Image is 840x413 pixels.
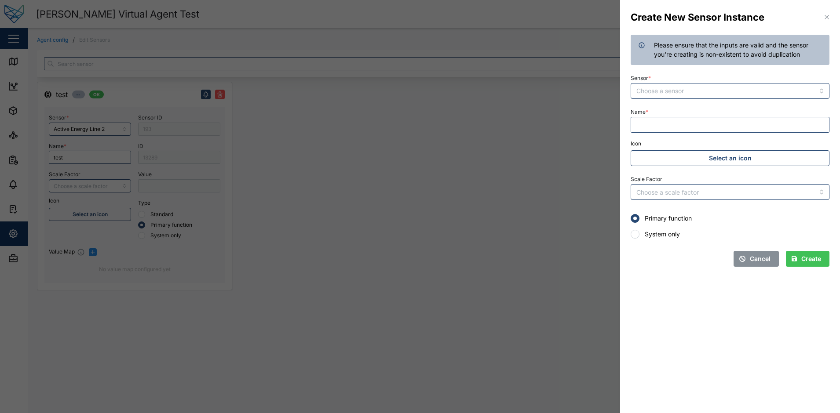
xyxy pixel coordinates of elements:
input: Choose a sensor [631,83,829,99]
label: Scale Factor [631,176,662,182]
h3: Create New Sensor Instance [631,11,764,24]
label: Name [631,109,648,115]
input: Choose a scale factor [631,184,829,200]
label: Sensor [631,75,651,81]
button: Create [786,251,829,267]
div: Please ensure that the inputs are valid and the sensor you're creating is non-existent to avoid d... [654,40,824,59]
span: Select an icon [709,151,752,166]
span: Create [801,251,821,266]
button: Select an icon [631,150,829,166]
div: Icon [631,140,829,148]
span: Cancel [750,251,771,266]
label: Primary function [639,214,692,223]
label: System only [639,230,680,239]
button: Cancel [734,251,779,267]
